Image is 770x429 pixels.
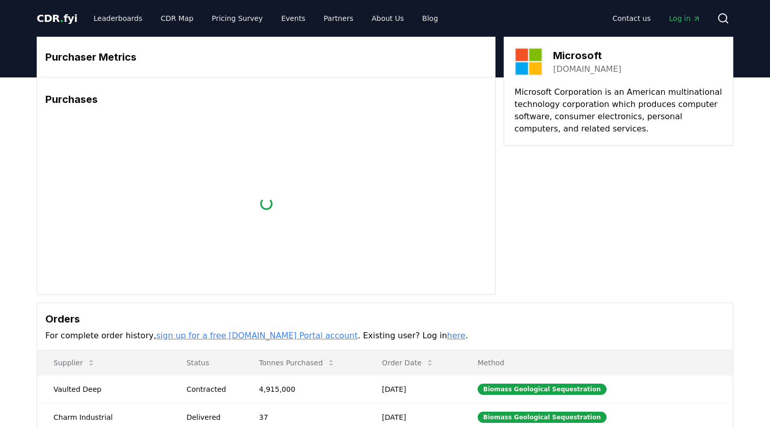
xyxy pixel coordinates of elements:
[364,9,412,28] a: About Us
[316,9,362,28] a: Partners
[37,375,170,403] td: Vaulted Deep
[414,9,446,28] a: Blog
[374,353,442,373] button: Order Date
[553,48,621,63] h3: Microsoft
[45,92,487,107] h3: Purchases
[604,9,709,28] nav: Main
[514,86,723,135] p: Microsoft Corporation is an American multinational technology corporation which produces computer...
[45,311,725,327] h3: Orders
[45,49,487,65] h3: Purchaser Metrics
[669,13,701,23] span: Log in
[470,358,725,368] p: Method
[243,375,366,403] td: 4,915,000
[447,331,465,340] a: here
[86,9,151,28] a: Leaderboards
[514,47,543,76] img: Microsoft-logo
[45,330,725,342] p: For complete order history, . Existing user? Log in .
[204,9,271,28] a: Pricing Survey
[604,9,659,28] a: Contact us
[186,384,234,394] div: Contracted
[478,384,607,395] div: Biomass Geological Sequestration
[37,11,77,25] a: CDR.fyi
[366,375,461,403] td: [DATE]
[553,63,621,75] a: [DOMAIN_NAME]
[60,12,64,24] span: .
[37,12,77,24] span: CDR fyi
[661,9,709,28] a: Log in
[156,331,358,340] a: sign up for a free [DOMAIN_NAME] Portal account
[258,196,274,212] div: loading
[251,353,343,373] button: Tonnes Purchased
[153,9,202,28] a: CDR Map
[178,358,234,368] p: Status
[86,9,446,28] nav: Main
[478,412,607,423] div: Biomass Geological Sequestration
[273,9,313,28] a: Events
[186,412,234,422] div: Delivered
[45,353,103,373] button: Supplier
